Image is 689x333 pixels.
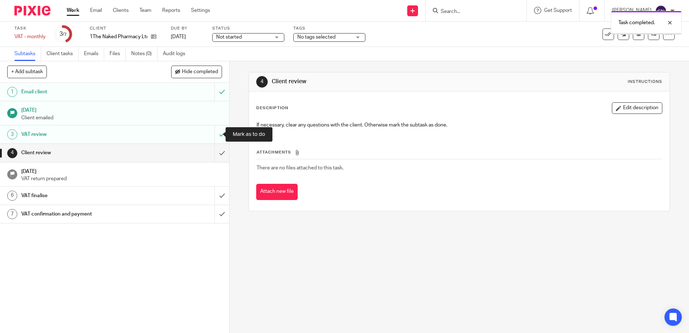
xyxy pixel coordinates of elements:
span: [DATE] [171,34,186,39]
h1: Email client [21,86,145,97]
p: Description [256,105,288,111]
a: Email [90,7,102,14]
span: Not started [216,35,242,40]
button: + Add subtask [7,66,47,78]
button: Attach new file [256,184,298,200]
a: Notes (0) [131,47,157,61]
a: Audit logs [163,47,191,61]
a: Clients [113,7,129,14]
div: 3 [59,30,67,38]
a: Client tasks [46,47,79,61]
h1: Client review [21,147,145,158]
h1: [DATE] [21,166,222,175]
div: 7 [7,209,17,219]
small: /7 [63,32,67,36]
div: VAT - monthly [14,33,45,40]
img: Pixie [14,6,50,15]
h1: [DATE] [21,105,222,114]
h1: VAT confirmation and payment [21,209,145,219]
p: Client emailed [21,114,222,121]
label: Tags [293,26,365,31]
div: 3 [7,129,17,139]
div: Instructions [628,79,662,85]
a: Team [139,7,151,14]
img: svg%3E [655,5,667,17]
label: Due by [171,26,203,31]
div: 6 [7,191,17,201]
a: Emails [84,47,104,61]
span: No tags selected [297,35,335,40]
button: Hide completed [171,66,222,78]
label: Task [14,26,45,31]
p: If necessary, clear any questions with the client. Otherwise mark the subtask as done. [257,121,662,129]
label: Status [212,26,284,31]
div: 4 [7,148,17,158]
h1: Client review [272,78,475,85]
button: Edit description [612,102,662,114]
a: Files [110,47,126,61]
span: Hide completed [182,69,218,75]
a: Settings [191,7,210,14]
a: Work [67,7,79,14]
p: VAT return prepared [21,175,222,182]
p: 1The Naked Pharmacy Ltd [90,33,147,40]
p: Task completed. [618,19,655,26]
h1: VAT finalise [21,190,145,201]
h1: VAT review [21,129,145,140]
div: 4 [256,76,268,88]
span: Attachments [257,150,291,154]
div: 1 [7,87,17,97]
label: Client [90,26,162,31]
span: There are no files attached to this task. [257,165,343,170]
a: Reports [162,7,180,14]
a: Subtasks [14,47,41,61]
